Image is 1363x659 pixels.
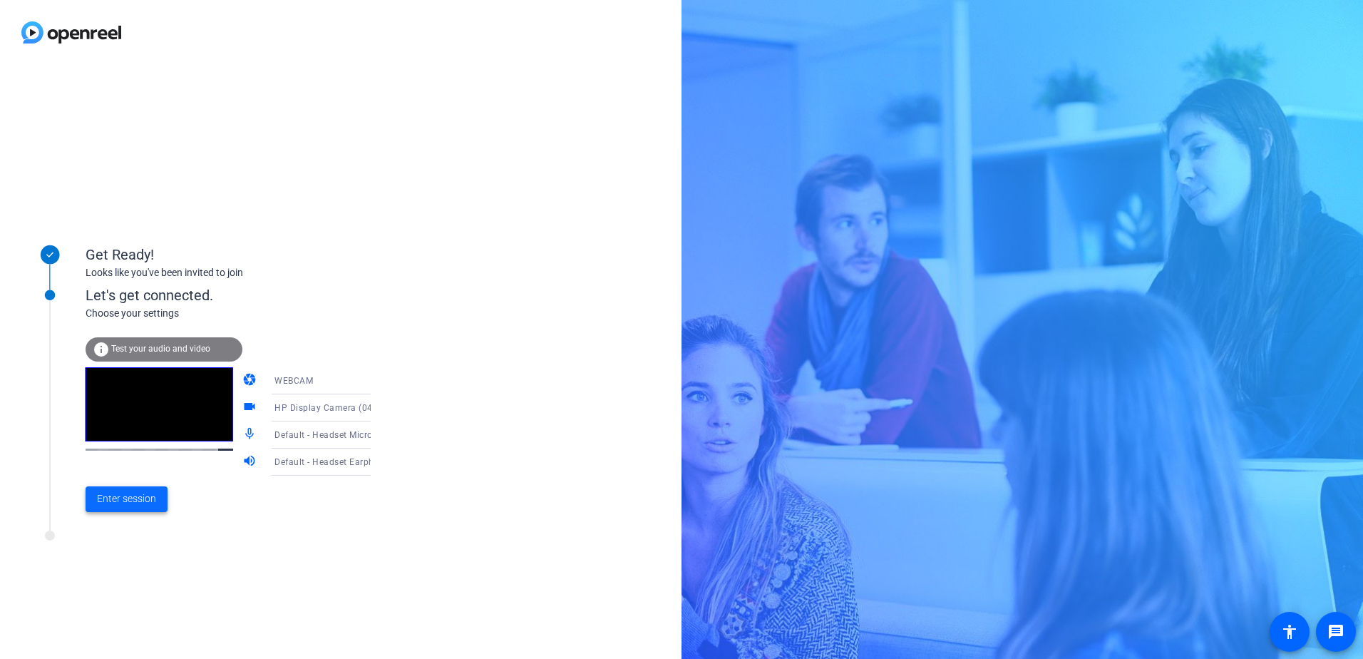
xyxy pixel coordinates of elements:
mat-icon: videocam [242,399,259,417]
span: Default - Headset Earphone (EPOS BTD 800) [274,456,459,467]
button: Enter session [86,486,168,512]
div: Let's get connected. [86,285,400,306]
div: Get Ready! [86,244,371,265]
mat-icon: message [1327,623,1344,640]
mat-icon: accessibility [1281,623,1298,640]
span: Test your audio and video [111,344,210,354]
mat-icon: mic_none [242,426,259,444]
mat-icon: volume_up [242,454,259,471]
div: Looks like you've been invited to join [86,265,371,280]
span: Default - Headset Microphone (EPOS BTD 800) [274,429,468,440]
mat-icon: info [93,341,110,358]
span: HP Display Camera (0408:5458) [274,402,411,413]
span: Enter session [97,491,156,506]
mat-icon: camera [242,372,259,389]
div: Choose your settings [86,306,400,321]
span: WEBCAM [274,376,313,386]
